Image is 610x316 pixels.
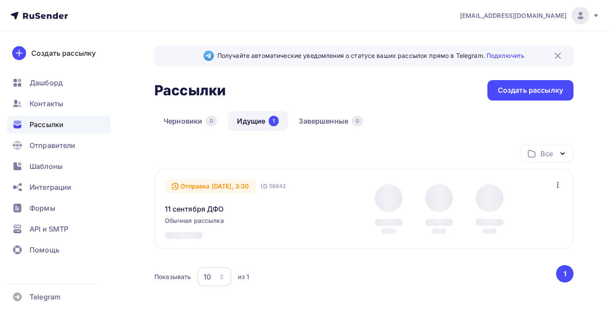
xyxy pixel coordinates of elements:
[269,116,279,126] div: 1
[30,292,60,302] span: Telegram
[31,48,96,58] div: Создать рассылку
[30,140,76,151] span: Отправители
[555,265,574,282] ul: Pagination
[197,267,232,287] button: 10
[165,179,256,193] div: Отправка [DATE], 3:30
[228,111,288,131] a: Идущие1
[203,272,211,282] div: 10
[30,182,71,192] span: Интеграции
[7,74,110,91] a: Дашборд
[487,52,524,59] a: Подключить
[165,216,224,225] span: Обычная рассылка
[460,7,600,24] a: [EMAIL_ADDRESS][DOMAIN_NAME]
[556,265,573,282] button: Go to page 1
[498,85,563,95] div: Создать рассылку
[30,245,60,255] span: Помощь
[30,119,63,130] span: Рассылки
[30,98,63,109] span: Контакты
[7,199,110,217] a: Формы
[7,95,110,112] a: Контакты
[521,145,573,162] button: Все
[206,116,217,126] div: 0
[154,111,226,131] a: Черновики0
[217,51,524,60] span: Получайте автоматические уведомления о статусе ваших рассылок прямо в Telegram.
[540,148,553,159] div: Все
[7,158,110,175] a: Шаблоны
[154,82,226,99] h2: Рассылки
[290,111,372,131] a: Завершенные0
[165,204,224,214] a: 11 сентября ДФО
[203,50,214,61] img: Telegram
[30,203,55,213] span: Формы
[30,161,63,171] span: Шаблоны
[154,272,191,281] div: Показывать
[7,137,110,154] a: Отправители
[238,272,249,281] div: из 1
[30,77,63,88] span: Дашборд
[7,116,110,133] a: Рассылки
[352,116,363,126] div: 0
[460,11,567,20] span: [EMAIL_ADDRESS][DOMAIN_NAME]
[30,224,68,234] span: API и SMTP
[269,182,286,191] span: 58942
[261,182,267,191] span: ID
